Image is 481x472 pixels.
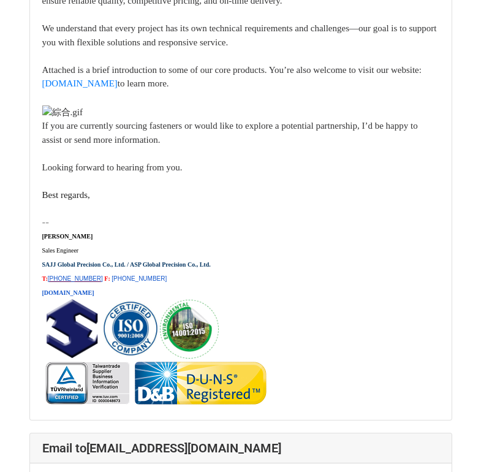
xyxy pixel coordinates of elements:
[104,275,110,282] span: F:
[101,299,160,358] img: 0cjcYMjIjtvfo1oHJ1p9-fe8xm01jwYKGnoImMqAGqqLjrPMINvUqvN0Lvbt01FyI_PfLGPVFvOrnPfhzFwpor1uFvFUJz7JK...
[160,300,219,359] img: Ld65RH9Vns52j8umYgh5rFCk_paDa7fyjxPxjdKtpCbDlZyf4h6Dt0mj4eopjUOwFPtu9iMcy0vTN63z7A_CHAp5PWGZd0sfs...
[42,441,439,455] h4: Email to [EMAIL_ADDRESS][DOMAIN_NAME]
[42,106,418,172] font: If you are currently sourcing fasteners or would like to explore a potential partnership, I’d be ...
[42,275,48,282] span: T:
[112,275,167,282] a: [PHONE_NUMBER]
[42,286,94,297] a: [DOMAIN_NAME]
[48,275,103,282] a: [PHONE_NUMBER]
[42,105,83,120] img: 綜合.gif
[42,216,50,228] span: --
[42,299,101,358] img: 5aQhh2hqNrClIdVJ0BlipPJ3LWt5oJ6Z57ydm1uMXGxz0n5iLutEcveGbXvv8zo6vmAUyJ_mB3qBDJytBY0nKDoTPCGlWCjJz...
[42,78,118,88] a: [DOMAIN_NAME]
[420,413,481,472] iframe: Chat Widget
[42,359,270,408] img: GS06yaTj-ooPfDGUEPC2aA-2mwO7ZMDvtF9WnfmtD2XigvOauL1aTg60Gex-5BmsTz7EVBCklWtEO1vysrJ4-apzgMD6_JtW1...
[42,233,93,240] font: [PERSON_NAME]
[42,261,211,268] font: SAJJ Global Precision Co., Ltd. / ASP Global Precision Co., Ltd.
[42,190,90,200] font: Best regards,
[42,289,94,296] font: [DOMAIN_NAME]
[42,247,79,254] span: Sales Engineer
[420,413,481,472] div: 聊天小工具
